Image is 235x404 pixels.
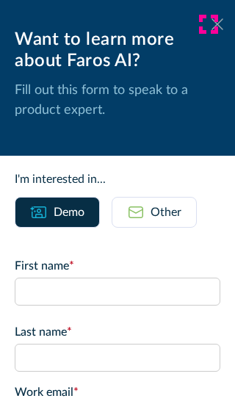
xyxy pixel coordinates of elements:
label: Work email [15,383,220,401]
div: Other [151,203,181,221]
div: Demo [54,203,84,221]
div: I'm interested in... [15,170,220,188]
label: First name [15,257,220,275]
label: Last name [15,323,220,341]
div: Want to learn more about Faros AI? [15,29,220,72]
p: Fill out this form to speak to a product expert. [15,81,220,120]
